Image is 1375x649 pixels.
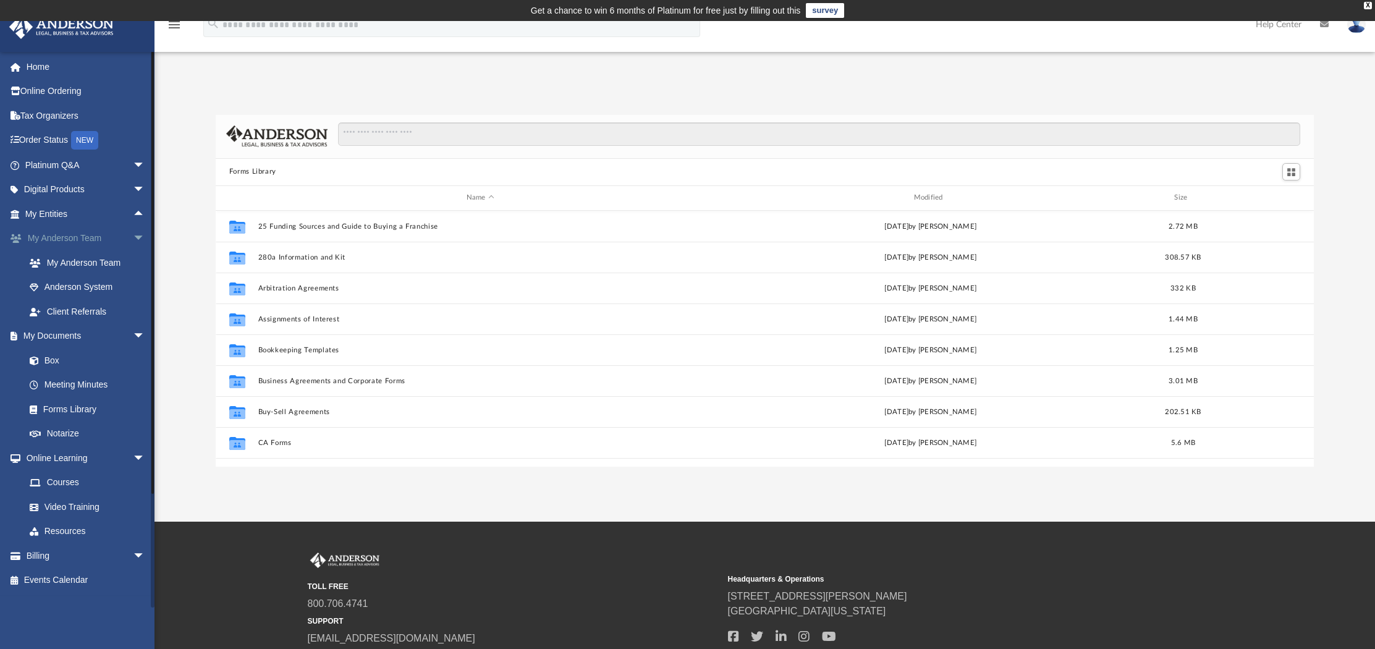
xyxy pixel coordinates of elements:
[133,153,158,178] span: arrow_drop_down
[167,23,182,32] a: menu
[133,324,158,349] span: arrow_drop_down
[728,606,886,616] a: [GEOGRAPHIC_DATA][US_STATE]
[1165,408,1201,415] span: 202.51 KB
[17,470,158,495] a: Courses
[708,282,1153,294] div: [DATE] by [PERSON_NAME]
[258,284,703,292] button: Arbitration Agreements
[258,346,703,354] button: Bookkeeping Templates
[9,568,164,593] a: Events Calendar
[9,128,164,153] a: Order StatusNEW
[1347,15,1366,33] img: User Pic
[229,166,276,177] button: Forms Library
[708,192,1153,203] div: Modified
[1169,346,1198,353] span: 1.25 MB
[708,437,1153,448] div: [DATE] by [PERSON_NAME]
[9,177,164,202] a: Digital Productsarrow_drop_down
[17,494,151,519] a: Video Training
[9,153,164,177] a: Platinum Q&Aarrow_drop_down
[728,574,1140,585] small: Headquarters & Operations
[9,54,164,79] a: Home
[17,250,158,275] a: My Anderson Team
[9,226,164,251] a: My Anderson Teamarrow_drop_down
[1282,163,1301,180] button: Switch to Grid View
[728,591,907,601] a: [STREET_ADDRESS][PERSON_NAME]
[308,598,368,609] a: 800.706.4741
[216,211,1314,467] div: grid
[708,313,1153,324] div: [DATE] by [PERSON_NAME]
[133,226,158,252] span: arrow_drop_down
[1158,192,1208,203] div: Size
[71,131,98,150] div: NEW
[9,201,164,226] a: My Entitiesarrow_drop_up
[258,376,703,384] button: Business Agreements and Corporate Forms
[17,519,158,544] a: Resources
[308,633,475,643] a: [EMAIL_ADDRESS][DOMAIN_NAME]
[17,422,158,446] a: Notarize
[1169,315,1198,322] span: 1.44 MB
[133,446,158,471] span: arrow_drop_down
[133,177,158,203] span: arrow_drop_down
[1165,253,1201,260] span: 308.57 KB
[531,3,801,18] div: Get a chance to win 6 months of Platinum for free just by filling out this
[17,397,151,422] a: Forms Library
[133,201,158,227] span: arrow_drop_up
[17,373,158,397] a: Meeting Minutes
[133,543,158,569] span: arrow_drop_down
[1169,377,1198,384] span: 3.01 MB
[258,438,703,446] button: CA Forms
[9,103,164,128] a: Tax Organizers
[708,375,1153,386] div: [DATE] by [PERSON_NAME]
[308,553,382,569] img: Anderson Advisors Platinum Portal
[708,344,1153,355] div: [DATE] by [PERSON_NAME]
[708,221,1153,232] div: [DATE] by [PERSON_NAME]
[206,17,220,30] i: search
[1213,192,1300,203] div: id
[708,406,1153,417] div: [DATE] by [PERSON_NAME]
[806,3,844,18] a: survey
[6,15,117,39] img: Anderson Advisors Platinum Portal
[1364,2,1372,9] div: close
[9,543,164,568] a: Billingarrow_drop_down
[1170,284,1196,291] span: 332 KB
[308,616,719,627] small: SUPPORT
[258,253,703,261] button: 280a Information and Kit
[17,299,164,324] a: Client Referrals
[258,222,703,230] button: 25 Funding Sources and Guide to Buying a Franchise
[258,407,703,415] button: Buy-Sell Agreements
[1170,439,1195,446] span: 5.6 MB
[708,252,1153,263] div: [DATE] by [PERSON_NAME]
[221,192,252,203] div: id
[9,446,158,470] a: Online Learningarrow_drop_down
[258,315,703,323] button: Assignments of Interest
[308,581,719,592] small: TOLL FREE
[167,17,182,32] i: menu
[1169,223,1198,229] span: 2.72 MB
[338,122,1300,146] input: Search files and folders
[17,348,151,373] a: Box
[9,324,158,349] a: My Documentsarrow_drop_down
[257,192,702,203] div: Name
[17,275,164,300] a: Anderson System
[9,79,164,104] a: Online Ordering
